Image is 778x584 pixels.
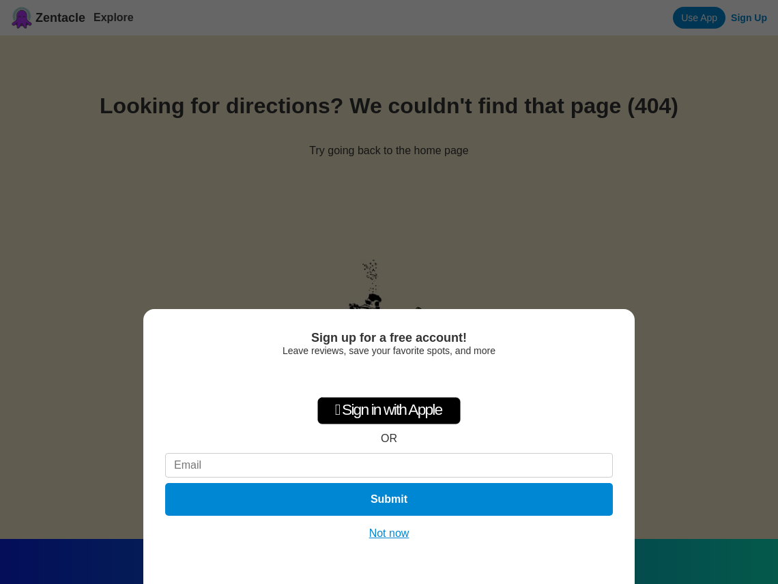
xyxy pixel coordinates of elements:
[165,453,613,478] input: Email
[165,345,613,356] div: Leave reviews, save your favorite spots, and more
[165,331,613,345] div: Sign up for a free account!
[317,397,461,424] div: Sign in with Apple
[365,527,414,540] button: Not now
[320,363,459,393] iframe: Sign in with Google Button
[165,483,613,516] button: Submit
[381,433,397,445] div: OR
